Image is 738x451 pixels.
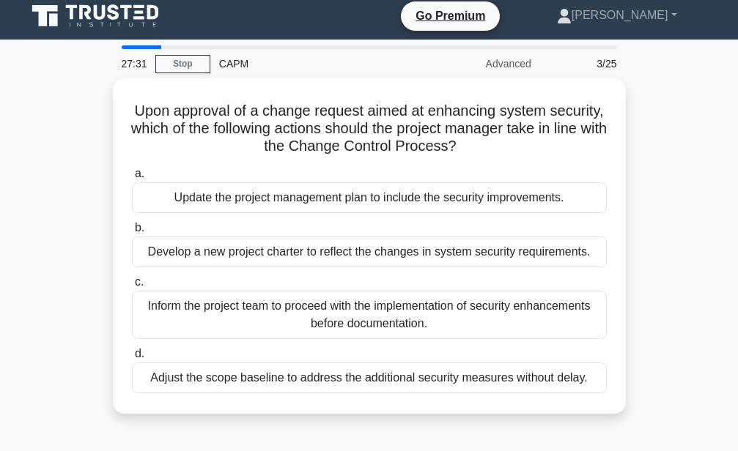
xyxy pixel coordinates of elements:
h5: Upon approval of a change request aimed at enhancing system security, which of the following acti... [130,102,608,156]
div: 3/25 [540,49,626,78]
div: Inform the project team to proceed with the implementation of security enhancements before docume... [132,291,607,339]
a: Go Premium [407,7,494,25]
span: b. [135,221,144,234]
div: Update the project management plan to include the security improvements. [132,182,607,213]
div: Advanced [412,49,540,78]
div: Adjust the scope baseline to address the additional security measures without delay. [132,362,607,393]
span: c. [135,275,144,288]
div: CAPM [210,49,412,78]
div: 27:31 [113,49,155,78]
a: [PERSON_NAME] [522,1,712,30]
span: a. [135,167,144,179]
div: Develop a new project charter to reflect the changes in system security requirements. [132,236,607,267]
span: d. [135,347,144,359]
a: Stop [155,55,210,73]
